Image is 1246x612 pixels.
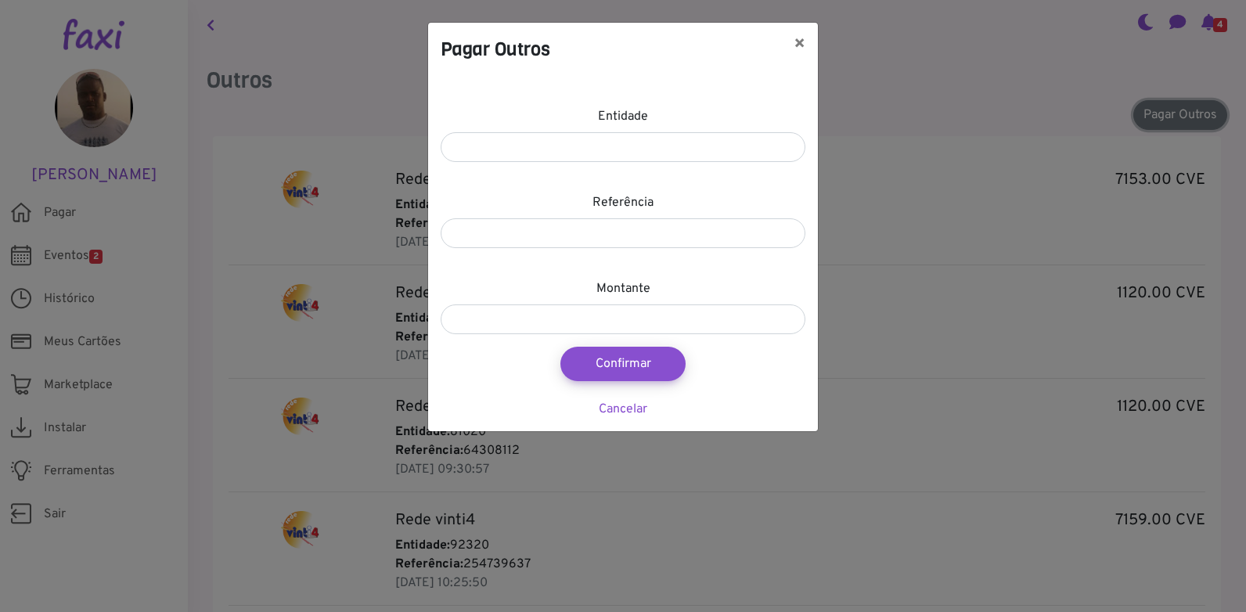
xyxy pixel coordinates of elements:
[596,279,650,298] label: Montante
[441,35,550,63] h4: Pagar Outros
[592,193,654,212] label: Referência
[599,401,647,417] a: Cancelar
[560,347,686,381] button: Confirmar
[781,23,818,67] button: ×
[598,107,648,126] label: Entidade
